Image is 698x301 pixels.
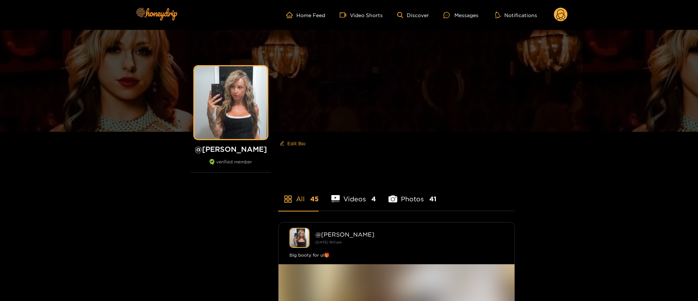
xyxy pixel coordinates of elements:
[278,138,307,149] button: editEdit Bio
[287,140,305,147] span: Edit Bio
[289,252,504,259] div: Big booty for u!🎁
[371,194,376,203] span: 4
[340,12,383,18] a: Video Shorts
[284,195,292,203] span: appstore
[443,11,478,19] div: Messages
[389,178,437,211] li: Photos
[286,12,296,18] span: home
[315,240,342,244] small: [DATE] 19:11 pm
[315,231,504,238] div: @ [PERSON_NAME]
[280,141,284,146] span: edit
[397,12,429,18] a: Discover
[493,11,539,19] button: Notifications
[340,12,350,18] span: video-camera
[191,144,271,154] h1: @ [PERSON_NAME]
[286,12,325,18] a: Home Feed
[289,228,309,248] img: kendra
[310,194,319,203] span: 45
[429,194,437,203] span: 41
[331,178,376,211] li: Videos
[191,159,271,173] div: verified member
[278,178,319,211] li: All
